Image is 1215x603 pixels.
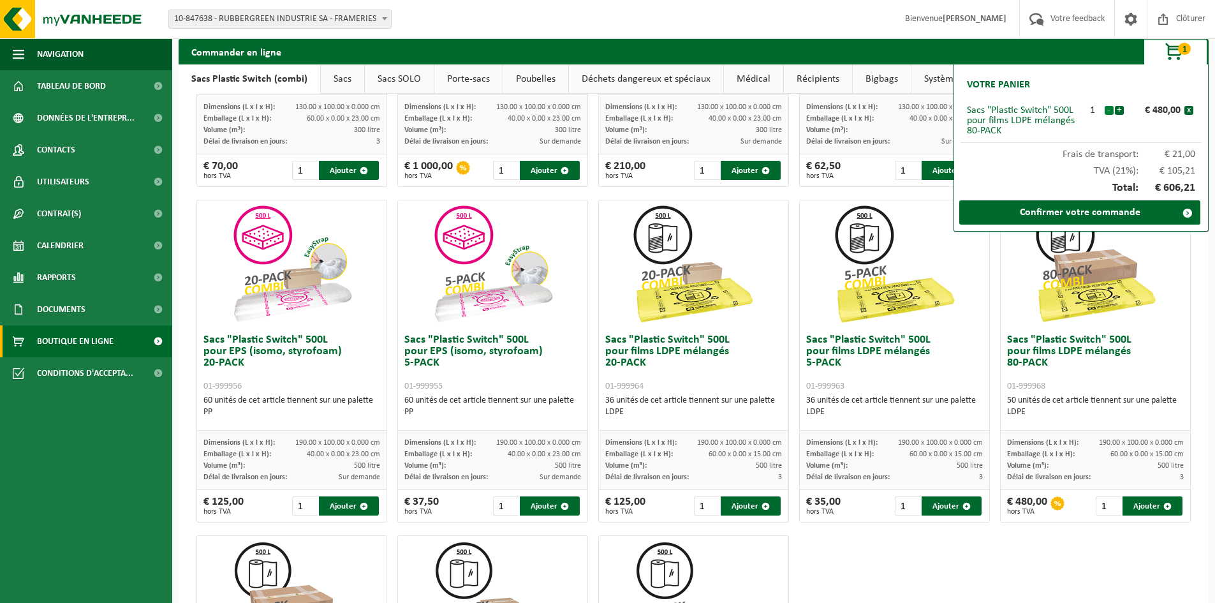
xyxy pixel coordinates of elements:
[37,262,76,294] span: Rapports
[203,450,271,458] span: Emballage (L x l x H):
[168,10,392,29] span: 10-847638 - RUBBERGREEN INDUSTRIE SA - FRAMERIES
[909,450,983,458] span: 60.00 x 0.00 x 15.00 cm
[756,126,782,134] span: 300 litre
[697,439,782,447] span: 190.00 x 100.00 x 0.000 cm
[943,14,1006,24] strong: [PERSON_NAME]
[203,439,275,447] span: Dimensions (L x l x H):
[959,200,1200,225] a: Confirmer votre commande
[569,64,723,94] a: Déchets dangereux et spéciaux
[831,200,959,328] img: 01-999963
[1007,382,1045,391] span: 01-999968
[319,496,379,516] button: Ajouter
[295,103,380,111] span: 130.00 x 100.00 x 0.000 cm
[806,382,844,391] span: 01-999963
[605,161,645,180] div: € 210,00
[1180,473,1184,481] span: 3
[203,395,380,418] div: 60 unités de cet article tiennent sur une palette
[1115,106,1124,115] button: +
[605,496,645,516] div: € 125,00
[203,161,238,180] div: € 70,00
[203,473,287,481] span: Délai de livraison en jours:
[967,105,1081,136] div: Sacs "Plastic Switch" 500L pour films LDPE mélangés 80-PACK
[605,508,645,516] span: hors TVA
[1144,39,1207,64] button: 1
[496,103,581,111] span: 130.00 x 100.00 x 0.000 cm
[1158,462,1184,470] span: 500 litre
[37,325,114,357] span: Boutique en ligne
[540,473,581,481] span: Sur demande
[694,496,720,516] input: 1
[605,138,689,145] span: Délai de livraison en jours:
[37,230,84,262] span: Calendrier
[806,138,890,145] span: Délai de livraison en jours:
[709,115,782,123] span: 40.00 x 0.00 x 23.00 cm
[605,103,677,111] span: Dimensions (L x l x H):
[404,462,446,470] span: Volume (m³):
[1007,496,1047,516] div: € 480,00
[493,496,519,516] input: 1
[203,508,244,516] span: hors TVA
[37,38,84,70] span: Navigation
[496,439,581,447] span: 190.00 x 100.00 x 0.000 cm
[203,496,244,516] div: € 125,00
[605,382,644,391] span: 01-999964
[37,134,75,166] span: Contacts
[203,172,238,180] span: hors TVA
[898,439,983,447] span: 190.00 x 100.00 x 0.000 cm
[292,161,318,180] input: 1
[979,473,983,481] span: 3
[520,496,580,516] button: Ajouter
[1123,496,1182,516] button: Ajouter
[404,115,472,123] span: Emballage (L x l x H):
[1007,462,1049,470] span: Volume (m³):
[922,161,982,180] button: Ajouter
[605,439,677,447] span: Dimensions (L x l x H):
[203,462,245,470] span: Volume (m³):
[605,450,673,458] span: Emballage (L x l x H):
[605,334,782,392] h3: Sacs "Plastic Switch" 500L pour films LDPE mélangés 20-PACK
[307,115,380,123] span: 60.00 x 0.00 x 23.00 cm
[724,64,783,94] a: Médical
[895,161,921,180] input: 1
[806,126,848,134] span: Volume (m³):
[179,39,294,64] h2: Commander en ligne
[520,161,580,180] button: Ajouter
[605,406,782,418] div: LDPE
[806,103,878,111] span: Dimensions (L x l x H):
[697,103,782,111] span: 130.00 x 100.00 x 0.000 cm
[1007,439,1079,447] span: Dimensions (L x l x H):
[922,496,982,516] button: Ajouter
[37,198,81,230] span: Contrat(s)
[404,508,439,516] span: hors TVA
[909,115,983,123] span: 40.00 x 0.00 x 23.00 cm
[1007,450,1075,458] span: Emballage (L x l x H):
[503,64,568,94] a: Poubelles
[203,334,380,392] h3: Sacs "Plastic Switch" 500L pour EPS (isomo, styrofoam) 20-PACK
[404,395,581,418] div: 60 unités de cet article tiennent sur une palette
[1081,105,1104,115] div: 1
[555,462,581,470] span: 500 litre
[354,462,380,470] span: 500 litre
[756,462,782,470] span: 500 litre
[429,200,557,328] img: 01-999955
[508,450,581,458] span: 40.00 x 0.00 x 23.00 cm
[37,166,89,198] span: Utilisateurs
[365,64,434,94] a: Sacs SOLO
[605,462,647,470] span: Volume (m³):
[853,64,911,94] a: Bigbags
[404,103,476,111] span: Dimensions (L x l x H):
[404,172,453,180] span: hors TVA
[37,294,85,325] span: Documents
[605,395,782,418] div: 36 unités de cet article tiennent sur une palette
[1184,106,1193,115] button: x
[721,161,781,180] button: Ajouter
[961,143,1202,160] div: Frais de transport:
[1096,496,1122,516] input: 1
[1007,334,1184,392] h3: Sacs "Plastic Switch" 500L pour films LDPE mélangés 80-PACK
[957,462,983,470] span: 500 litre
[1110,450,1184,458] span: 60.00 x 0.00 x 15.00 cm
[605,473,689,481] span: Délai de livraison en jours:
[203,126,245,134] span: Volume (m³):
[1032,200,1160,328] img: 01-999968
[404,334,581,392] h3: Sacs "Plastic Switch" 500L pour EPS (isomo, styrofoam) 5-PACK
